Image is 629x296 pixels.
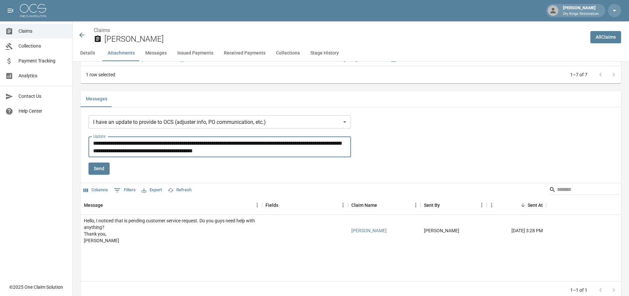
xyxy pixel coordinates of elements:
button: Menu [477,200,487,210]
span: Claims [18,28,67,35]
div: Sent By [421,196,487,214]
div: related-list tabs [81,91,621,107]
div: Search [549,184,620,196]
a: AllClaims [590,31,621,43]
button: open drawer [4,4,17,17]
button: Refresh [166,185,193,195]
button: Stage History [305,45,344,61]
button: Details [73,45,102,61]
div: I have an update to provide to OCS (adjuster info, PO communication, etc.) [88,115,351,129]
button: Select columns [82,185,110,195]
button: Export [140,185,163,195]
span: Collections [18,43,67,50]
button: Collections [271,45,305,61]
button: Attachments [102,45,140,61]
p: Dry Kings Restoration [563,11,599,17]
div: © 2025 One Claim Solution [9,284,63,290]
div: Sent By [424,196,440,214]
div: anchor tabs [73,45,629,61]
div: Fields [262,196,348,214]
button: Sort [103,201,112,210]
span: Analytics [18,72,67,79]
div: Claim Name [351,196,377,214]
a: Claims [94,27,110,33]
div: Sent At [528,196,543,214]
button: Menu [487,200,497,210]
div: Fields [265,196,278,214]
div: Sent At [487,196,546,214]
button: Issued Payments [172,45,219,61]
div: Message [84,196,103,214]
button: Sort [518,201,528,210]
p: 1–1 of 1 [570,287,587,293]
button: Messages [81,91,113,107]
a: [PERSON_NAME] [351,227,387,234]
button: Sort [377,201,386,210]
button: Sort [440,201,449,210]
button: Messages [140,45,172,61]
button: Menu [338,200,348,210]
button: Sort [278,201,288,210]
button: Show filters [112,185,137,196]
p: 1–7 of 7 [570,71,587,78]
div: Claim Name [348,196,421,214]
div: [DATE] 3:28 PM [487,215,546,247]
h2: [PERSON_NAME] [104,34,585,44]
span: Payment Tracking [18,57,67,64]
div: [PERSON_NAME] [560,5,601,17]
div: Hello, I noticed that is pending customer service request. Do you guys need help with anything? T... [84,217,259,244]
img: ocs-logo-white-transparent.png [20,4,46,17]
button: Menu [411,200,421,210]
nav: breadcrumb [94,26,585,34]
label: Update [93,133,106,139]
button: Send [88,163,110,175]
div: Message [81,196,262,214]
span: Contact Us [18,93,67,100]
div: 1 row selected [86,71,115,78]
button: Menu [252,200,262,210]
div: Madison Kram [424,227,459,234]
span: Help Center [18,108,67,115]
button: Received Payments [219,45,271,61]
